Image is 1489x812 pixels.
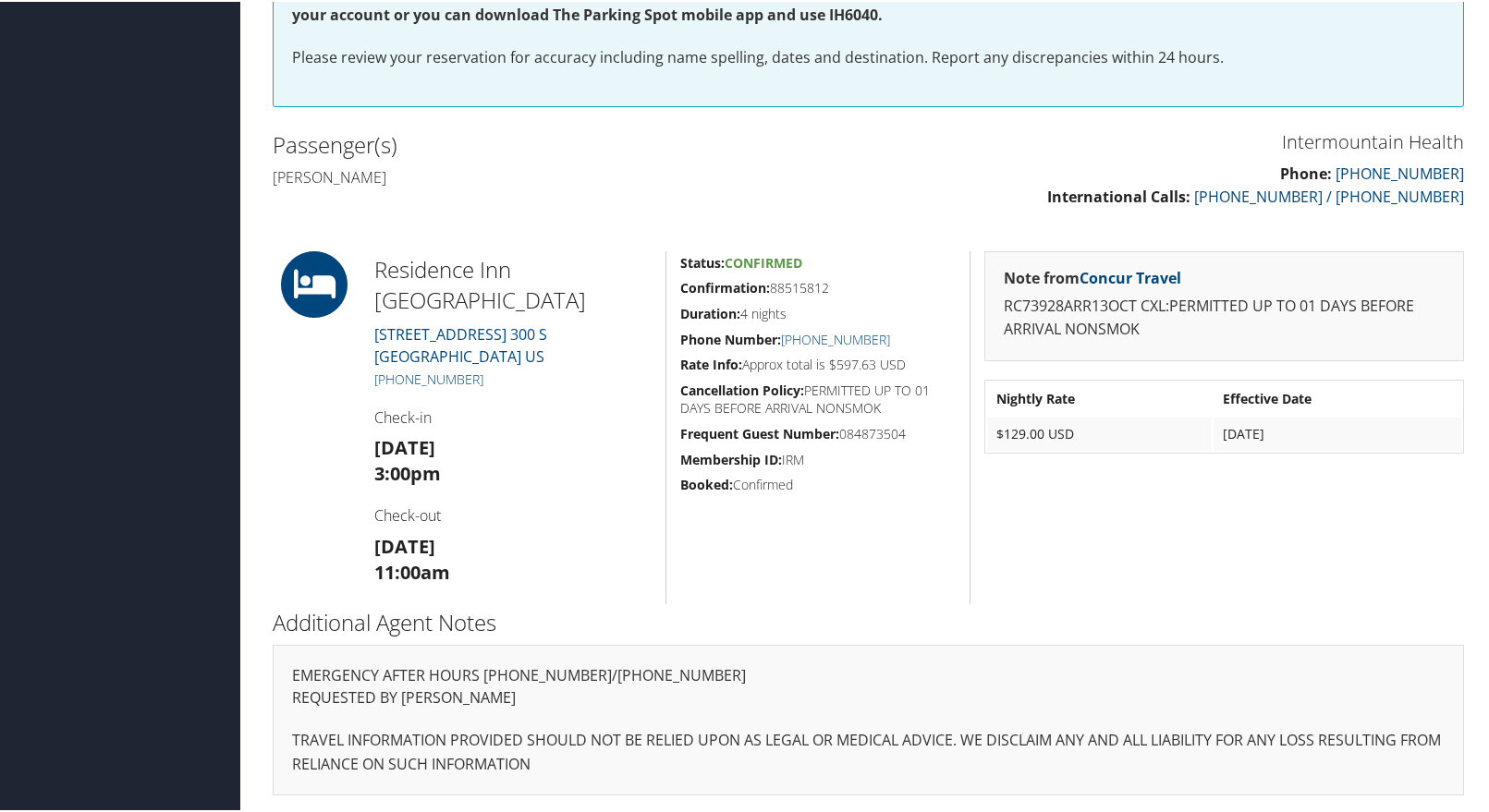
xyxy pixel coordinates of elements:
[680,380,804,397] strong: Cancellation Policy:
[292,727,1445,774] p: TRAVEL INFORMATION PROVIDED SHOULD NOT BE RELIED UPON AS LEGAL OR MEDICAL ADVICE. WE DISCLAIM ANY...
[680,252,725,270] strong: Status:
[883,127,1465,153] h3: Intermountain Health
[1004,266,1181,286] strong: Note from
[680,277,770,295] strong: Confirmation:
[680,423,839,441] strong: Frequent Guest Number:
[292,44,1445,68] p: Please review your reservation for accuracy including name spelling, dates and destination. Repor...
[680,423,957,442] h5: 084873504
[1047,185,1190,205] strong: International Calls:
[1214,381,1461,414] th: Effective Date
[374,532,435,557] strong: [DATE]
[680,303,957,321] h5: 4 nights
[374,503,652,524] h4: Check-out
[1336,162,1464,182] a: [PHONE_NUMBER]
[374,459,441,484] strong: 3:00pm
[292,685,1445,709] p: REQUESTED BY [PERSON_NAME]
[273,643,1464,794] div: EMERGENCY AFTER HOURS [PHONE_NUMBER]/[PHONE_NUMBER]
[680,329,781,346] strong: Phone Number:
[1004,293,1445,340] p: RC73928ARR13OCT CXL:PERMITTED UP TO 01 DAYS BEFORE ARRIVAL NONSMOK
[725,252,802,270] span: Confirmed
[680,277,957,296] h5: 88515812
[680,354,742,371] strong: Rate Info:
[680,449,957,467] h5: IRM
[1080,266,1181,286] a: Concur Travel
[1280,162,1332,182] strong: Phone:
[374,369,483,386] a: [PHONE_NUMBER]
[374,252,652,314] h2: Residence Inn [GEOGRAPHIC_DATA]
[781,329,890,346] a: [PHONE_NUMBER]
[680,354,957,372] h5: Approx total is $597.63 USD
[1194,185,1464,205] a: [PHONE_NUMBER] / [PHONE_NUMBER]
[374,433,435,458] strong: [DATE]
[374,322,547,365] a: [STREET_ADDRESS] 300 S[GEOGRAPHIC_DATA] US
[1214,416,1461,449] td: [DATE]
[680,474,957,492] h5: Confirmed
[680,474,733,491] strong: Booked:
[374,406,652,426] h4: Check-in
[680,303,740,321] strong: Duration:
[273,605,1464,636] h2: Additional Agent Notes
[987,381,1212,414] th: Nightly Rate
[987,416,1212,449] td: $129.00 USD
[680,449,782,467] strong: Membership ID:
[273,127,855,159] h2: Passenger(s)
[273,165,855,186] h4: [PERSON_NAME]
[374,558,450,583] strong: 11:00am
[680,380,957,416] h5: PERMITTED UP TO 01 DAYS BEFORE ARRIVAL NONSMOK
